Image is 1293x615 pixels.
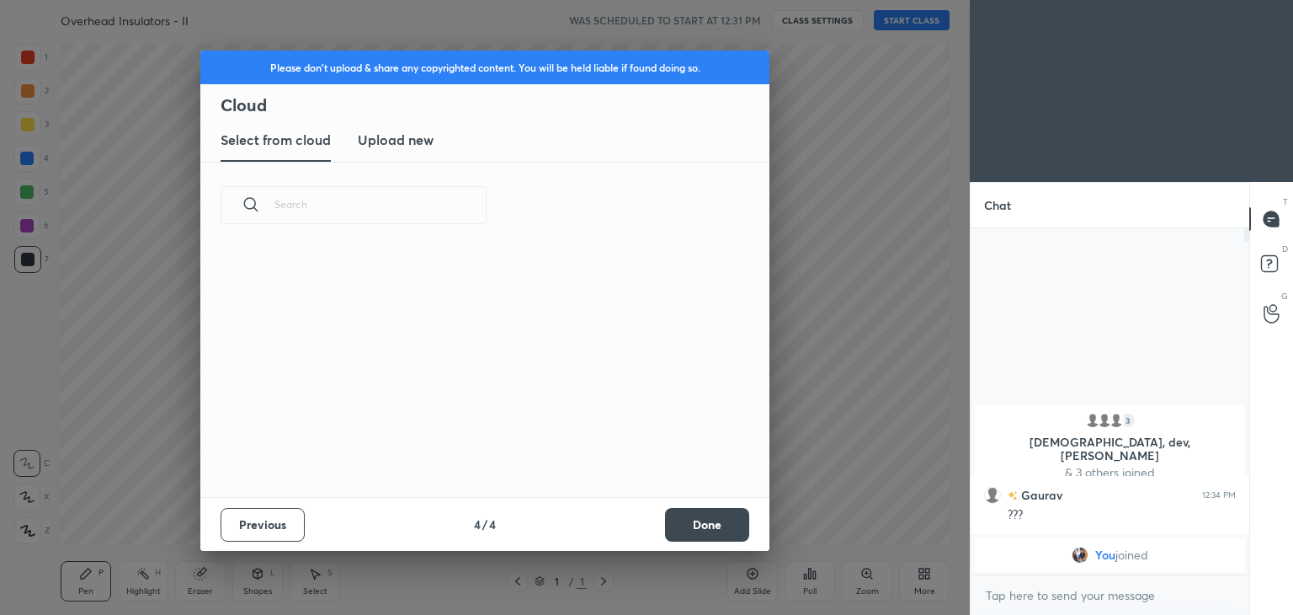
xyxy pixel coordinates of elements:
[971,183,1024,227] p: Chat
[474,516,481,533] h4: 4
[1008,507,1236,524] div: ???
[221,130,331,150] h3: Select from cloud
[1095,548,1115,562] span: You
[1283,195,1288,208] p: T
[1084,412,1101,429] img: default.png
[1115,548,1148,562] span: joined
[1202,490,1236,500] div: 12:34 PM
[971,402,1249,575] div: grid
[1018,486,1062,504] h6: Gaurav
[1096,412,1113,429] img: default.png
[489,516,496,533] h4: 4
[221,508,305,542] button: Previous
[1281,290,1288,302] p: G
[482,516,487,533] h4: /
[1072,547,1088,564] img: fecdb386181f4cf2bff1f15027e2290c.jpg
[665,508,749,542] button: Done
[274,168,487,240] input: Search
[358,130,434,150] h3: Upload new
[985,466,1235,479] p: & 3 others joined
[1120,412,1136,429] div: 3
[1008,491,1018,500] img: no-rating-badge.077c3623.svg
[984,487,1001,504] img: default.png
[1282,243,1288,255] p: D
[200,51,769,84] div: Please don't upload & share any copyrighted content. You will be held liable if found doing so.
[1108,412,1125,429] img: default.png
[221,94,769,116] h2: Cloud
[985,436,1235,463] p: [DEMOGRAPHIC_DATA], dev, [PERSON_NAME]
